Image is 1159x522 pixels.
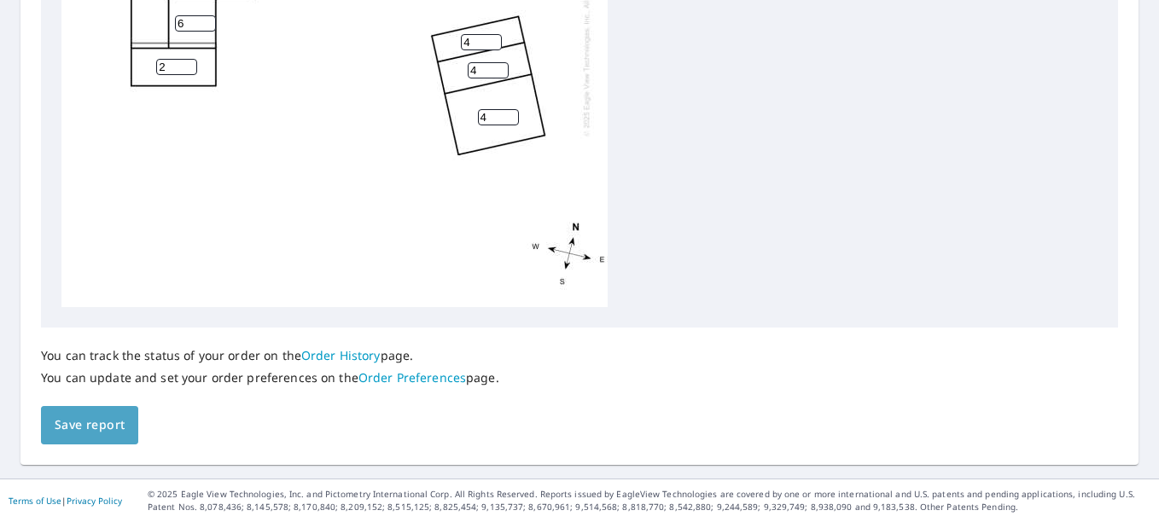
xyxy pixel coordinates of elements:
[41,406,138,444] button: Save report
[301,347,381,363] a: Order History
[148,488,1150,513] p: © 2025 Eagle View Technologies, Inc. and Pictometry International Corp. All Rights Reserved. Repo...
[41,348,499,363] p: You can track the status of your order on the page.
[358,369,466,386] a: Order Preferences
[9,495,61,507] a: Terms of Use
[9,496,122,506] p: |
[55,415,125,436] span: Save report
[67,495,122,507] a: Privacy Policy
[41,370,499,386] p: You can update and set your order preferences on the page.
